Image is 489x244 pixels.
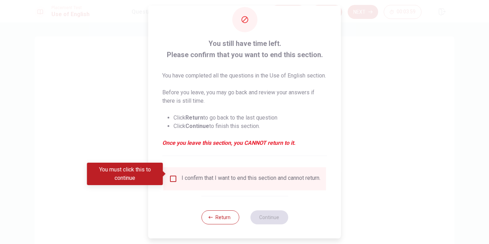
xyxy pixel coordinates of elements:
[162,38,327,60] span: You still have time left. Please confirm that you want to end this section.
[201,210,239,224] button: Return
[162,72,327,80] p: You have completed all the questions in the Use of English section.
[185,114,203,121] strong: Return
[173,114,327,122] li: Click to go back to the last question
[185,123,209,129] strong: Continue
[87,163,163,185] div: You must click this to continue
[250,210,288,224] button: Continue
[169,175,177,183] span: You must click this to continue
[162,139,327,147] em: Once you leave this section, you CANNOT return to it.
[173,122,327,130] li: Click to finish this section.
[162,88,327,105] p: Before you leave, you may go back and review your answers if there is still time.
[182,175,320,183] div: I confirm that I want to end this section and cannot return.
